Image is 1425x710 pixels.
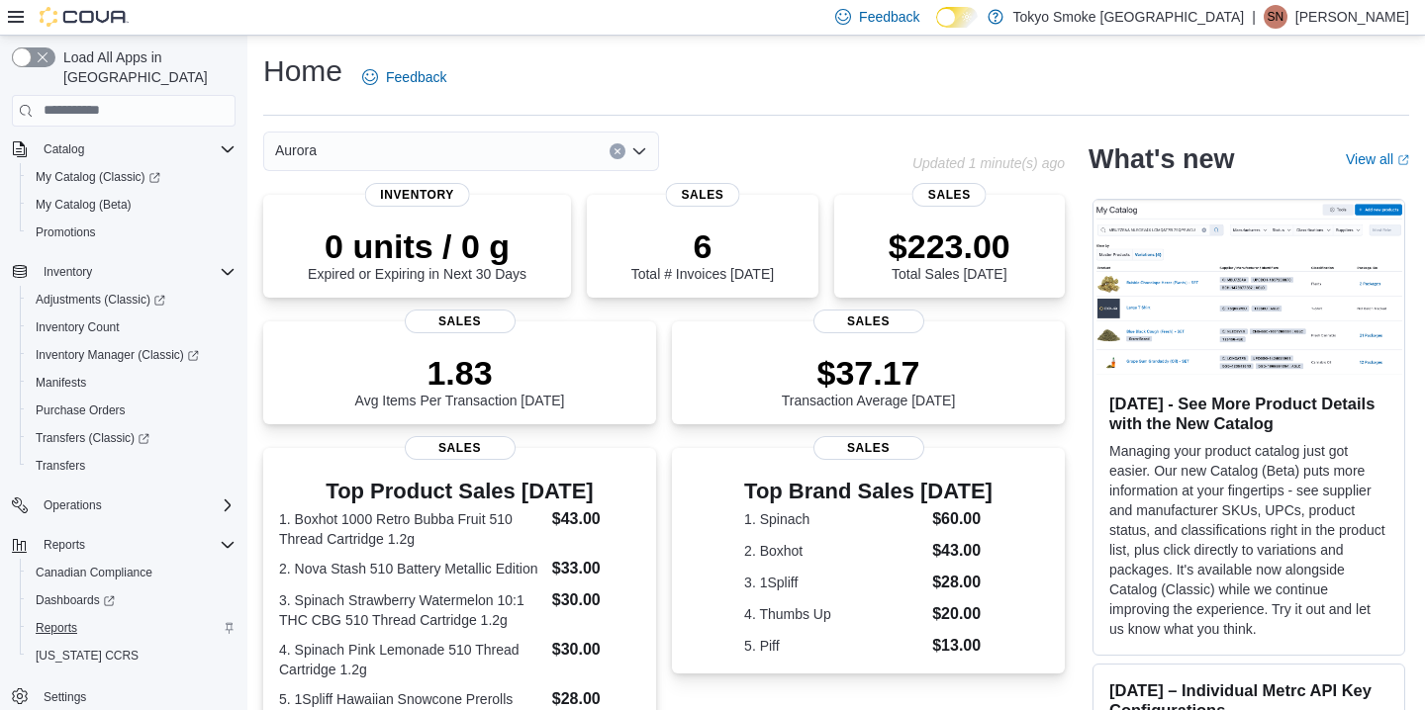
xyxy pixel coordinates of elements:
[36,169,160,185] span: My Catalog (Classic)
[28,588,123,612] a: Dashboards
[28,399,236,422] span: Purchase Orders
[44,537,85,553] span: Reports
[1295,5,1409,29] p: [PERSON_NAME]
[20,424,243,452] a: Transfers (Classic)
[36,648,139,664] span: [US_STATE] CCRS
[1109,394,1388,433] h3: [DATE] - See More Product Details with the New Catalog
[28,371,236,395] span: Manifests
[354,57,454,97] a: Feedback
[631,226,774,266] p: 6
[20,586,243,614] a: Dashboards
[744,480,993,503] h3: Top Brand Sales [DATE]
[36,137,236,161] span: Catalog
[936,28,937,29] span: Dark Mode
[36,224,96,240] span: Promotions
[405,310,516,333] span: Sales
[36,592,115,608] span: Dashboards
[36,533,93,557] button: Reports
[610,143,625,159] button: Clear input
[28,561,236,584] span: Canadian Compliance
[28,616,85,640] a: Reports
[20,286,243,313] a: Adjustments (Classic)
[28,343,207,367] a: Inventory Manager (Classic)
[859,7,919,27] span: Feedback
[36,430,149,446] span: Transfers (Classic)
[28,561,160,584] a: Canadian Compliance
[28,288,236,311] span: Adjustments (Classic)
[20,614,243,642] button: Reports
[36,493,236,517] span: Operations
[889,226,1010,282] div: Total Sales [DATE]
[36,493,110,517] button: Operations
[4,491,243,519] button: Operations
[912,155,1065,171] p: Updated 1 minute(s) ago
[552,507,640,531] dd: $43.00
[20,452,243,480] button: Transfers
[364,183,470,207] span: Inventory
[28,426,157,450] a: Transfers (Classic)
[36,533,236,557] span: Reports
[631,226,774,282] div: Total # Invoices [DATE]
[932,602,993,626] dd: $20.00
[355,353,565,408] div: Avg Items Per Transaction [DATE]
[1397,154,1409,166] svg: External link
[386,67,446,87] span: Feedback
[552,638,640,662] dd: $30.00
[631,143,647,159] button: Open list of options
[355,353,565,393] p: 1.83
[932,634,993,658] dd: $13.00
[279,509,544,549] dt: 1. Boxhot 1000 Retro Bubba Fruit 510 Thread Cartridge 1.2g
[932,539,993,563] dd: $43.00
[813,436,924,460] span: Sales
[932,571,993,594] dd: $28.00
[279,640,544,679] dt: 4. Spinach Pink Lemonade 510 Thread Cartridge 1.2g
[4,531,243,559] button: Reports
[36,260,236,284] span: Inventory
[28,315,128,339] a: Inventory Count
[20,341,243,369] a: Inventory Manager (Classic)
[36,347,199,363] span: Inventory Manager (Classic)
[1346,151,1409,167] a: View allExternal link
[28,221,104,244] a: Promotions
[744,573,924,592] dt: 3. 1Spliff
[782,353,956,393] p: $37.17
[4,258,243,286] button: Inventory
[28,399,134,422] a: Purchase Orders
[36,292,165,308] span: Adjustments (Classic)
[936,7,978,28] input: Dark Mode
[28,315,236,339] span: Inventory Count
[744,509,924,529] dt: 1. Spinach
[28,644,146,667] a: [US_STATE] CCRS
[263,51,342,91] h1: Home
[1109,441,1388,639] p: Managing your product catalog just got easier. Our new Catalog (Beta) puts more information at yo...
[308,226,526,266] p: 0 units / 0 g
[28,165,168,189] a: My Catalog (Classic)
[744,541,924,561] dt: 2. Boxhot
[36,319,120,335] span: Inventory Count
[552,557,640,580] dd: $33.00
[1264,5,1287,29] div: Stephanie Neblett
[279,559,544,578] dt: 2. Nova Stash 510 Battery Metallic Edition
[55,47,236,87] span: Load All Apps in [GEOGRAPHIC_DATA]
[744,604,924,624] dt: 4. Thumbs Up
[40,7,129,27] img: Cova
[28,193,236,217] span: My Catalog (Beta)
[20,642,243,669] button: [US_STATE] CCRS
[44,689,86,705] span: Settings
[36,197,132,213] span: My Catalog (Beta)
[36,402,126,418] span: Purchase Orders
[20,163,243,191] a: My Catalog (Classic)
[275,138,317,162] span: Aurora
[665,183,739,207] span: Sales
[28,193,140,217] a: My Catalog (Beta)
[1013,5,1245,29] p: Tokyo Smoke [GEOGRAPHIC_DATA]
[28,426,236,450] span: Transfers (Classic)
[36,620,77,636] span: Reports
[28,644,236,667] span: Washington CCRS
[20,313,243,341] button: Inventory Count
[28,616,236,640] span: Reports
[36,260,100,284] button: Inventory
[20,559,243,586] button: Canadian Compliance
[20,191,243,219] button: My Catalog (Beta)
[1252,5,1256,29] p: |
